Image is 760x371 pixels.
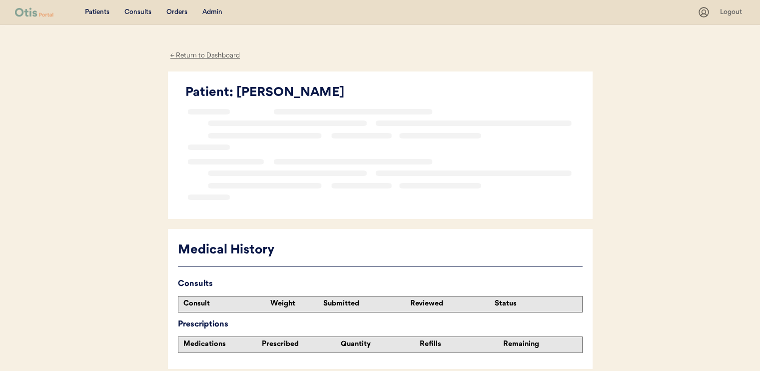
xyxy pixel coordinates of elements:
[85,7,109,17] div: Patients
[124,7,151,17] div: Consults
[410,299,492,309] div: Reviewed
[420,339,498,349] div: Refills
[495,299,577,309] div: Status
[202,7,222,17] div: Admin
[262,339,341,349] div: Prescribed
[183,339,262,349] div: Medications
[323,299,405,309] div: Submitted
[720,7,745,17] div: Logout
[503,339,582,349] div: Remaining
[183,299,265,309] div: Consult
[166,7,187,17] div: Orders
[185,83,583,102] div: Patient: [PERSON_NAME]
[178,277,583,291] div: Consults
[341,339,420,349] div: Quantity
[168,50,243,61] div: ← Return to Dashboard
[270,299,321,309] div: Weight
[178,317,583,331] div: Prescriptions
[178,241,583,260] div: Medical History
